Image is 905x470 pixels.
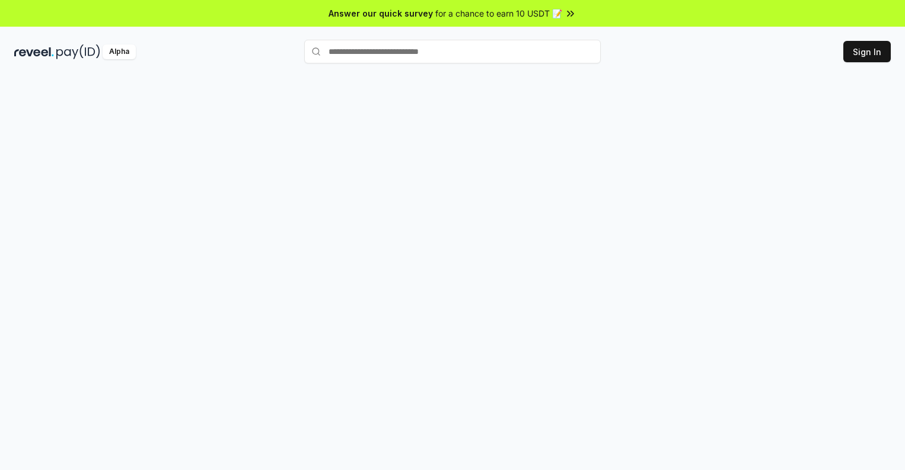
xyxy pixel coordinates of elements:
[103,44,136,59] div: Alpha
[329,7,433,20] span: Answer our quick survey
[56,44,100,59] img: pay_id
[435,7,562,20] span: for a chance to earn 10 USDT 📝
[14,44,54,59] img: reveel_dark
[843,41,891,62] button: Sign In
